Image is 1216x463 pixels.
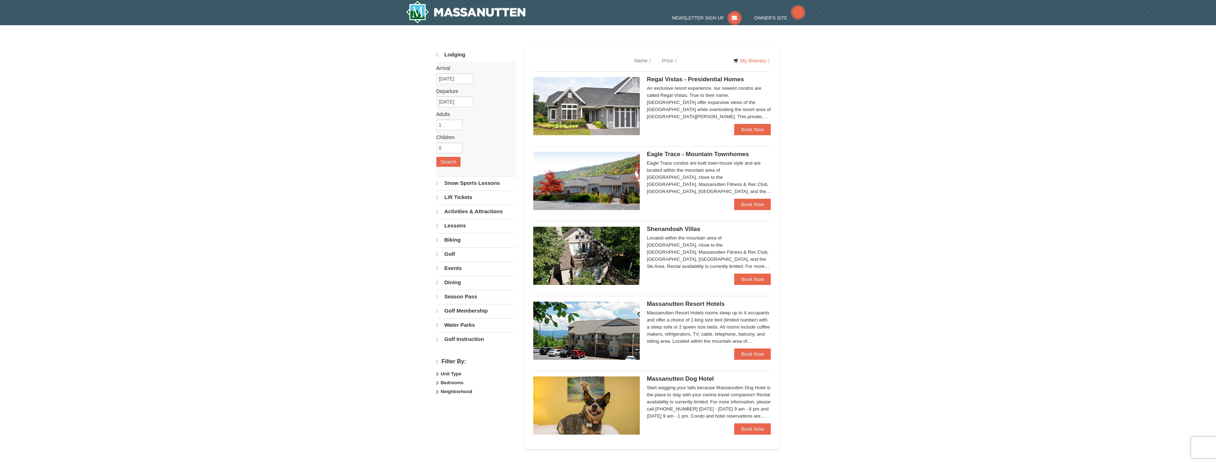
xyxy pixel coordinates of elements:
a: Book Now [734,124,771,135]
a: Book Now [734,274,771,285]
img: 19218991-1-902409a9.jpg [533,77,640,135]
img: 19218983-1-9b289e55.jpg [533,152,640,210]
a: My Itinerary [729,55,774,66]
a: Newsletter Sign Up [672,15,742,21]
a: Book Now [734,348,771,360]
img: Massanutten Resort Logo [406,1,526,23]
div: Located within the mountain area of [GEOGRAPHIC_DATA], close to the [GEOGRAPHIC_DATA], Massanutte... [647,235,771,270]
div: Start wagging your tails because Massanutten Dog Hotel is the place to stay with your canine trav... [647,384,771,420]
span: Eagle Trace - Mountain Townhomes [647,151,749,158]
label: Children [436,134,510,141]
img: 19219019-2-e70bf45f.jpg [533,227,640,285]
a: Dining [436,276,516,289]
a: Snow Sports Lessons [436,176,516,190]
a: Water Parks [436,318,516,332]
a: Golf Membership [436,304,516,318]
span: Newsletter Sign Up [672,15,724,21]
h4: Filter By: [436,358,516,365]
div: An exclusive resort experience, our newest condos are called Regal Vistas. True to their name, [G... [647,85,771,120]
label: Adults [436,111,510,118]
a: Lodging [436,48,516,61]
label: Arrival [436,65,510,72]
span: Regal Vistas - Presidential Homes [647,76,744,83]
label: Departure [436,88,510,95]
a: Lift Tickets [436,191,516,204]
div: Massanutten Resort Hotels rooms sleep up to 4 occupants and offer a choice of 1 king size bed (li... [647,309,771,345]
strong: Bedrooms [441,380,463,385]
div: Eagle Trace condos are built town-house style and are located within the mountain area of [GEOGRA... [647,160,771,195]
span: Shenandoah Villas [647,226,700,232]
span: Massanutten Resort Hotels [647,301,725,307]
a: Owner's Site [754,15,805,21]
strong: Unit Type [441,371,461,376]
img: 27428181-5-81c892a3.jpg [533,376,640,435]
a: Golf Instruction [436,332,516,346]
span: Owner's Site [754,15,787,21]
a: Golf [436,247,516,261]
a: Book Now [734,199,771,210]
a: Biking [436,233,516,247]
a: Season Pass [436,290,516,303]
a: Book Now [734,423,771,435]
strong: Neighborhood [441,389,472,394]
span: Massanutten Dog Hotel [647,375,714,382]
a: Name [629,54,656,68]
a: Price [656,54,682,68]
a: Events [436,261,516,275]
button: Search [436,157,460,167]
a: Lessons [436,219,516,232]
a: Activities & Attractions [436,205,516,218]
a: Massanutten Resort [406,1,526,23]
img: 19219026-1-e3b4ac8e.jpg [533,302,640,360]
